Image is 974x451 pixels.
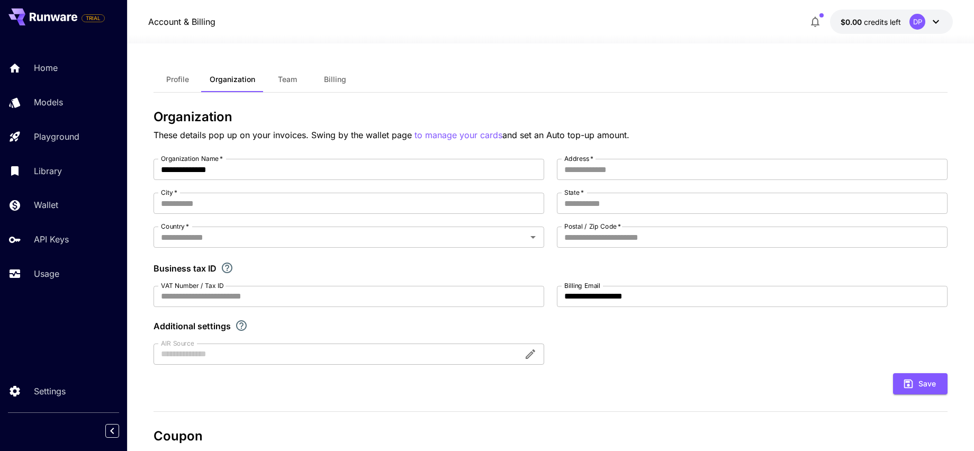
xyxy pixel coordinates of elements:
[841,16,901,28] div: $0.00
[34,165,62,177] p: Library
[161,222,189,231] label: Country
[34,96,63,109] p: Models
[34,199,58,211] p: Wallet
[34,385,66,398] p: Settings
[34,130,79,143] p: Playground
[864,17,901,26] span: credits left
[148,15,215,28] nav: breadcrumb
[34,267,59,280] p: Usage
[154,320,231,332] p: Additional settings
[564,281,600,290] label: Billing Email
[235,319,248,332] svg: Explore additional customization settings
[564,154,593,163] label: Address
[210,75,255,84] span: Organization
[909,14,925,30] div: DP
[154,130,414,140] span: These details pop up on your invoices. Swing by the wallet page
[564,222,621,231] label: Postal / Zip Code
[154,262,217,275] p: Business tax ID
[161,188,177,197] label: City
[148,15,215,28] a: Account & Billing
[161,339,194,348] label: AIR Source
[154,429,948,444] h3: Coupon
[502,130,629,140] span: and set an Auto top-up amount.
[113,421,127,440] div: Collapse sidebar
[105,424,119,438] button: Collapse sidebar
[82,12,105,24] span: Add your payment card to enable full platform functionality.
[161,154,223,163] label: Organization Name
[893,373,948,395] button: Save
[526,230,540,245] button: Open
[414,129,502,142] button: to manage your cards
[154,110,948,124] h3: Organization
[830,10,953,34] button: $0.00DP
[324,75,346,84] span: Billing
[841,17,864,26] span: $0.00
[161,281,224,290] label: VAT Number / Tax ID
[564,188,584,197] label: State
[34,233,69,246] p: API Keys
[34,61,58,74] p: Home
[278,75,297,84] span: Team
[221,261,233,274] svg: If you are a business tax registrant, please enter your business tax ID here.
[166,75,189,84] span: Profile
[82,14,104,22] span: TRIAL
